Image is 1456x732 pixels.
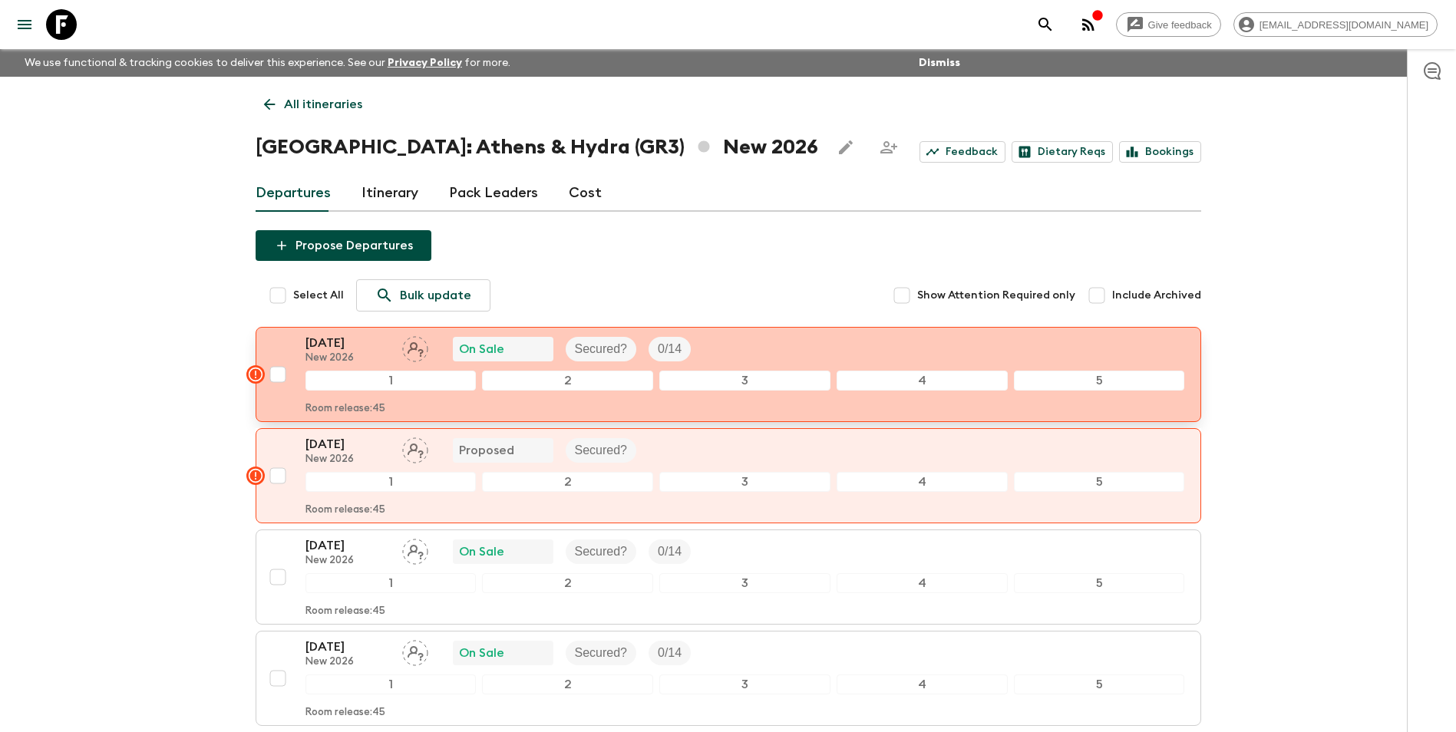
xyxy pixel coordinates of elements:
button: Edit this itinerary [830,132,861,163]
div: Trip Fill [649,641,691,665]
p: Bulk update [400,286,471,305]
p: All itineraries [284,95,362,114]
p: [DATE] [305,536,390,555]
button: search adventures [1030,9,1061,40]
a: Bulk update [356,279,490,312]
span: Share this itinerary [873,132,904,163]
button: Propose Departures [256,230,431,261]
p: On Sale [459,644,504,662]
div: 4 [837,472,1008,492]
span: [EMAIL_ADDRESS][DOMAIN_NAME] [1251,19,1437,31]
span: Include Archived [1112,288,1201,303]
button: menu [9,9,40,40]
a: Dietary Reqs [1012,141,1113,163]
a: All itineraries [256,89,371,120]
div: 2 [482,472,653,492]
p: We use functional & tracking cookies to deliver this experience. See our for more. [18,49,517,77]
button: [DATE]New 2026Assign pack leaderOn SaleSecured?Trip Fill12345Room release:45 [256,327,1201,422]
p: Secured? [575,644,628,662]
button: [DATE]New 2026Assign pack leaderOn SaleSecured?Trip Fill12345Room release:45 [256,529,1201,625]
button: Dismiss [915,52,964,74]
p: On Sale [459,542,504,561]
div: Secured? [566,438,637,463]
p: Room release: 45 [305,504,385,516]
p: Room release: 45 [305,707,385,719]
div: 3 [659,371,830,391]
a: Itinerary [362,175,418,212]
p: Secured? [575,542,628,561]
p: New 2026 [305,555,390,567]
div: 1 [305,371,477,391]
div: Trip Fill [649,539,691,564]
div: 3 [659,674,830,694]
div: 4 [837,371,1008,391]
span: Assign pack leader [402,543,428,556]
div: 5 [1014,371,1185,391]
p: New 2026 [305,352,390,364]
div: Secured? [566,539,637,564]
h1: [GEOGRAPHIC_DATA]: Athens & Hydra (GR3) New 2026 [256,132,818,163]
p: Secured? [575,441,628,460]
div: 2 [482,674,653,694]
span: Show Attention Required only [917,288,1075,303]
span: Give feedback [1140,19,1220,31]
span: Assign pack leader [402,341,428,353]
a: Privacy Policy [388,58,462,68]
div: 1 [305,674,477,694]
span: Select All [293,288,344,303]
button: [DATE]New 2026Assign pack leaderOn SaleSecured?Trip Fill12345Room release:45 [256,631,1201,726]
div: 1 [305,573,477,593]
p: Proposed [459,441,514,460]
a: Departures [256,175,331,212]
p: [DATE] [305,435,390,453]
div: [EMAIL_ADDRESS][DOMAIN_NAME] [1233,12,1438,37]
div: 2 [482,573,653,593]
div: 3 [659,472,830,492]
p: New 2026 [305,453,390,466]
span: Assign pack leader [402,442,428,454]
span: Assign pack leader [402,645,428,657]
div: 2 [482,371,653,391]
a: Cost [569,175,602,212]
div: 5 [1014,472,1185,492]
p: On Sale [459,340,504,358]
button: [DATE]New 2026Assign pack leaderProposedSecured?12345Room release:45 [256,428,1201,523]
div: 4 [837,674,1008,694]
div: Secured? [566,337,637,361]
p: Secured? [575,340,628,358]
p: [DATE] [305,638,390,656]
a: Feedback [919,141,1005,163]
p: Room release: 45 [305,605,385,618]
a: Pack Leaders [449,175,538,212]
a: Bookings [1119,141,1201,163]
p: New 2026 [305,656,390,668]
div: Trip Fill [649,337,691,361]
div: 3 [659,573,830,593]
p: 0 / 14 [658,340,682,358]
p: Room release: 45 [305,403,385,415]
p: [DATE] [305,334,390,352]
div: 5 [1014,674,1185,694]
div: 1 [305,472,477,492]
div: 5 [1014,573,1185,593]
div: 4 [837,573,1008,593]
p: 0 / 14 [658,542,682,561]
p: 0 / 14 [658,644,682,662]
a: Give feedback [1116,12,1221,37]
div: Secured? [566,641,637,665]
